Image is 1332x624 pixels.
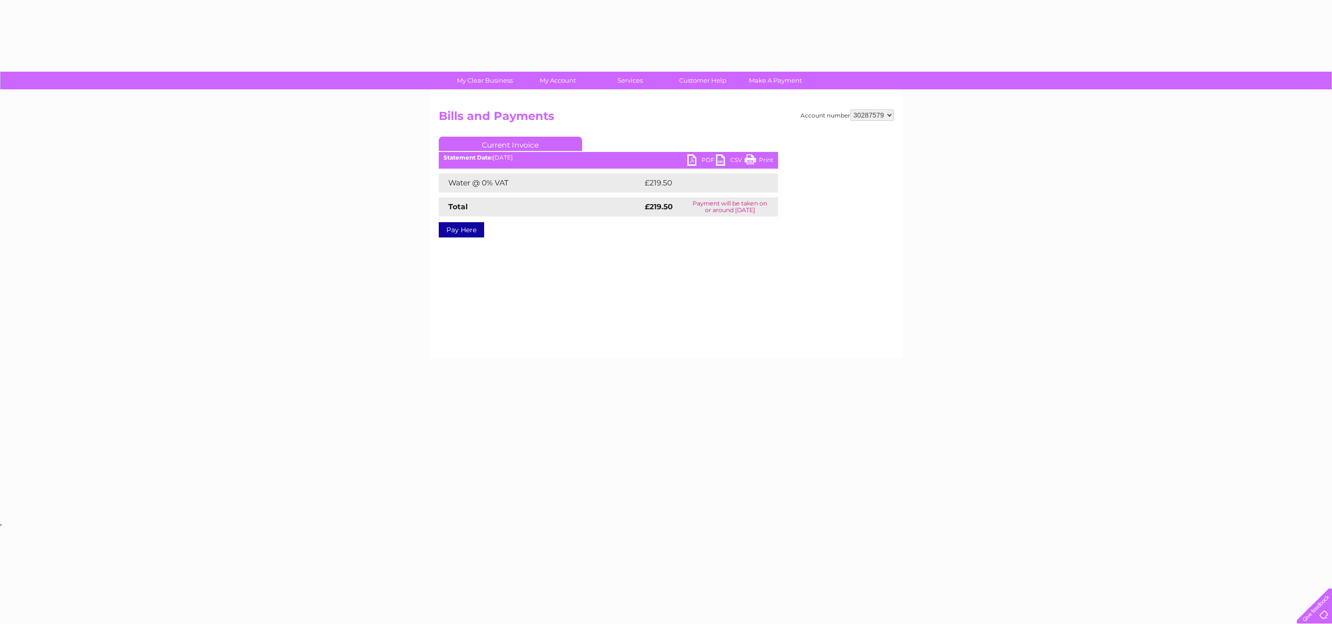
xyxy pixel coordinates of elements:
a: My Clear Business [445,72,524,89]
td: Water @ 0% VAT [439,173,642,193]
div: [DATE] [439,154,778,161]
b: Statement Date: [444,154,493,161]
a: Customer Help [663,72,742,89]
a: CSV [716,154,745,168]
td: Payment will be taken on or around [DATE] [682,197,778,216]
div: Account number [801,109,894,121]
a: Make A Payment [736,72,815,89]
a: Pay Here [439,222,484,237]
a: PDF [687,154,716,168]
h2: Bills and Payments [439,109,894,128]
a: Services [591,72,670,89]
strong: Total [448,202,468,211]
a: Current Invoice [439,137,582,151]
td: £219.50 [642,173,760,193]
a: My Account [518,72,597,89]
strong: £219.50 [645,202,673,211]
a: Print [745,154,773,168]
